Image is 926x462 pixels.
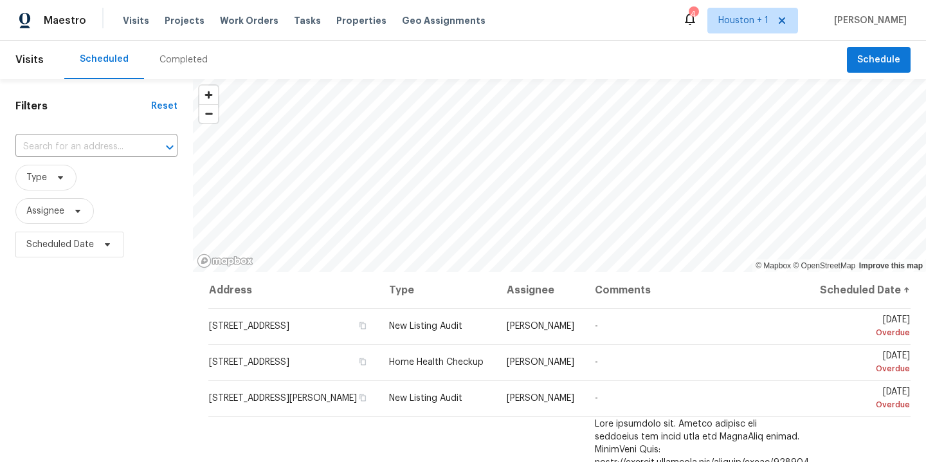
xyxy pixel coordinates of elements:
[507,358,574,367] span: [PERSON_NAME]
[44,14,86,27] span: Maestro
[15,137,141,157] input: Search for an address...
[357,356,368,367] button: Copy Address
[161,138,179,156] button: Open
[595,322,598,331] span: -
[197,254,253,268] a: Mapbox homepage
[209,394,357,403] span: [STREET_ADDRESS][PERSON_NAME]
[820,326,910,339] div: Overdue
[820,387,910,411] span: [DATE]
[26,171,47,184] span: Type
[585,272,810,308] th: Comments
[496,272,585,308] th: Assignee
[123,14,149,27] span: Visits
[847,47,911,73] button: Schedule
[859,261,923,270] a: Improve this map
[756,261,791,270] a: Mapbox
[209,358,289,367] span: [STREET_ADDRESS]
[793,261,855,270] a: OpenStreetMap
[199,104,218,123] button: Zoom out
[336,14,386,27] span: Properties
[159,53,208,66] div: Completed
[80,53,129,66] div: Scheduled
[810,272,911,308] th: Scheduled Date ↑
[857,52,900,68] span: Schedule
[689,8,698,21] div: 4
[26,238,94,251] span: Scheduled Date
[26,205,64,217] span: Assignee
[507,322,574,331] span: [PERSON_NAME]
[379,272,496,308] th: Type
[820,351,910,375] span: [DATE]
[820,398,910,411] div: Overdue
[199,86,218,104] button: Zoom in
[829,14,907,27] span: [PERSON_NAME]
[595,358,598,367] span: -
[294,16,321,25] span: Tasks
[820,315,910,339] span: [DATE]
[357,392,368,403] button: Copy Address
[595,394,598,403] span: -
[208,272,379,308] th: Address
[389,394,462,403] span: New Listing Audit
[389,322,462,331] span: New Listing Audit
[357,320,368,331] button: Copy Address
[151,100,177,113] div: Reset
[220,14,278,27] span: Work Orders
[209,322,289,331] span: [STREET_ADDRESS]
[402,14,486,27] span: Geo Assignments
[820,362,910,375] div: Overdue
[15,46,44,74] span: Visits
[199,105,218,123] span: Zoom out
[507,394,574,403] span: [PERSON_NAME]
[718,14,768,27] span: Houston + 1
[165,14,204,27] span: Projects
[389,358,484,367] span: Home Health Checkup
[15,100,151,113] h1: Filters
